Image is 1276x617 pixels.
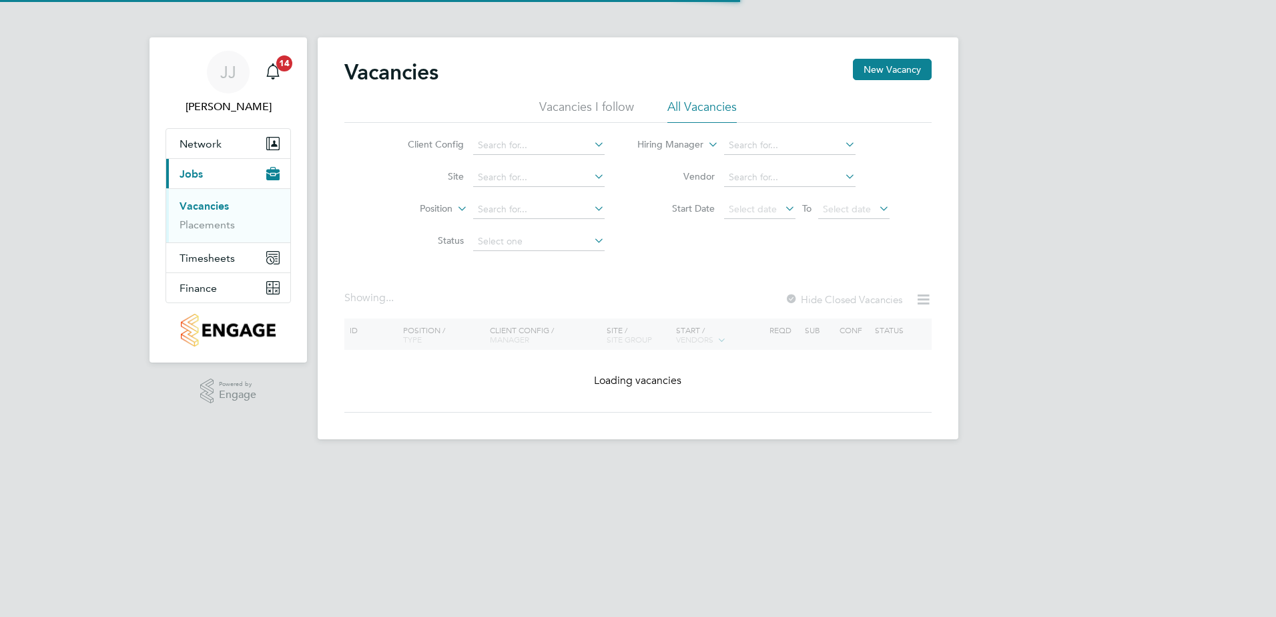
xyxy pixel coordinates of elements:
[729,203,777,215] span: Select date
[387,234,464,246] label: Status
[166,51,291,115] a: JJ[PERSON_NAME]
[166,314,291,347] a: Go to home page
[180,218,235,231] a: Placements
[219,389,256,401] span: Engage
[853,59,932,80] button: New Vacancy
[473,136,605,155] input: Search for...
[798,200,816,217] span: To
[387,170,464,182] label: Site
[220,63,236,81] span: JJ
[376,202,452,216] label: Position
[166,99,291,115] span: Julie Jackson
[181,314,275,347] img: countryside-properties-logo-retina.png
[166,159,290,188] button: Jobs
[667,99,737,123] li: All Vacancies
[200,379,257,404] a: Powered byEngage
[260,51,286,93] a: 14
[387,138,464,150] label: Client Config
[724,136,856,155] input: Search for...
[180,138,222,150] span: Network
[180,200,229,212] a: Vacancies
[473,168,605,187] input: Search for...
[473,232,605,251] input: Select one
[166,243,290,272] button: Timesheets
[180,252,235,264] span: Timesheets
[823,203,871,215] span: Select date
[166,129,290,158] button: Network
[180,282,217,294] span: Finance
[344,59,438,85] h2: Vacancies
[386,291,394,304] span: ...
[724,168,856,187] input: Search for...
[166,188,290,242] div: Jobs
[344,291,396,305] div: Showing
[627,138,703,152] label: Hiring Manager
[539,99,634,123] li: Vacancies I follow
[638,170,715,182] label: Vendor
[473,200,605,219] input: Search for...
[166,273,290,302] button: Finance
[638,202,715,214] label: Start Date
[180,168,203,180] span: Jobs
[276,55,292,71] span: 14
[219,379,256,390] span: Powered by
[149,37,307,363] nav: Main navigation
[785,293,902,306] label: Hide Closed Vacancies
